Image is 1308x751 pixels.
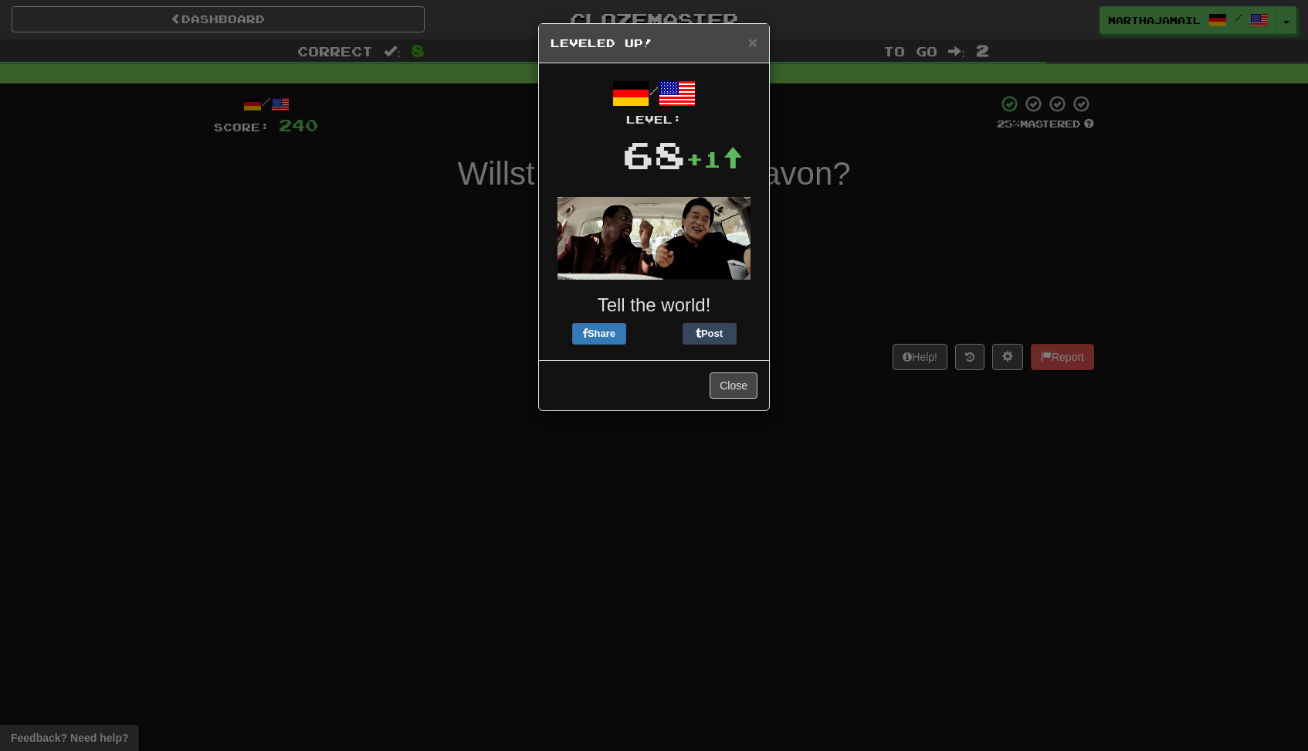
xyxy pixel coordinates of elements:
[551,36,757,51] h5: Leveled Up!
[551,295,757,315] h3: Tell the world!
[626,323,683,345] iframe: X Post Button
[557,197,751,280] img: jackie-chan-chris-tucker-8e28c945e4edb08076433a56fe7d8633100bcb81acdffdd6d8700cc364528c3e.gif
[622,127,686,182] div: 68
[551,75,757,127] div: /
[748,34,757,50] button: Close
[748,33,757,51] span: ×
[683,323,737,345] button: Post
[572,323,626,345] button: Share
[551,112,757,127] div: Level:
[710,372,757,399] button: Close
[686,144,743,175] div: +1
